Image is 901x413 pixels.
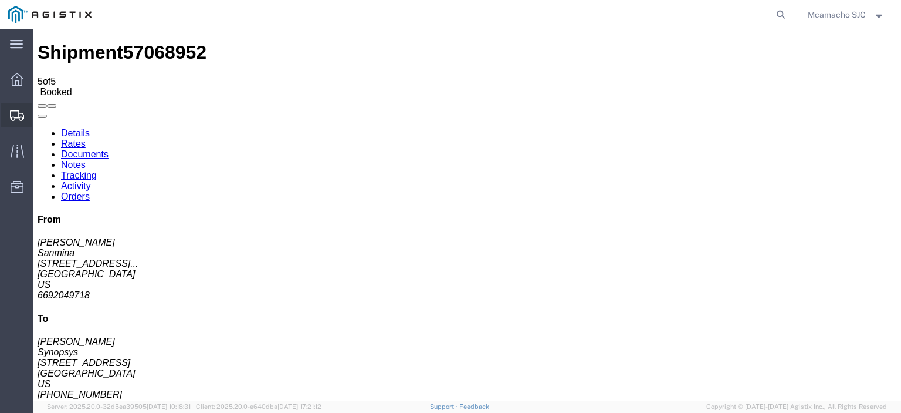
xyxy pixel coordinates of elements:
a: Support [430,403,459,410]
img: logo [8,6,92,23]
span: [DATE] 10:18:31 [147,403,191,410]
span: Copyright © [DATE]-[DATE] Agistix Inc., All Rights Reserved [706,402,887,412]
span: Client: 2025.20.0-e640dba [196,403,321,410]
button: Mcamacho SJC [807,8,885,22]
iframe: FS Legacy Container [33,29,901,401]
span: Server: 2025.20.0-32d5ea39505 [47,403,191,410]
span: [DATE] 17:21:12 [277,403,321,410]
a: Feedback [459,403,489,410]
span: Mcamacho SJC [808,8,866,21]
